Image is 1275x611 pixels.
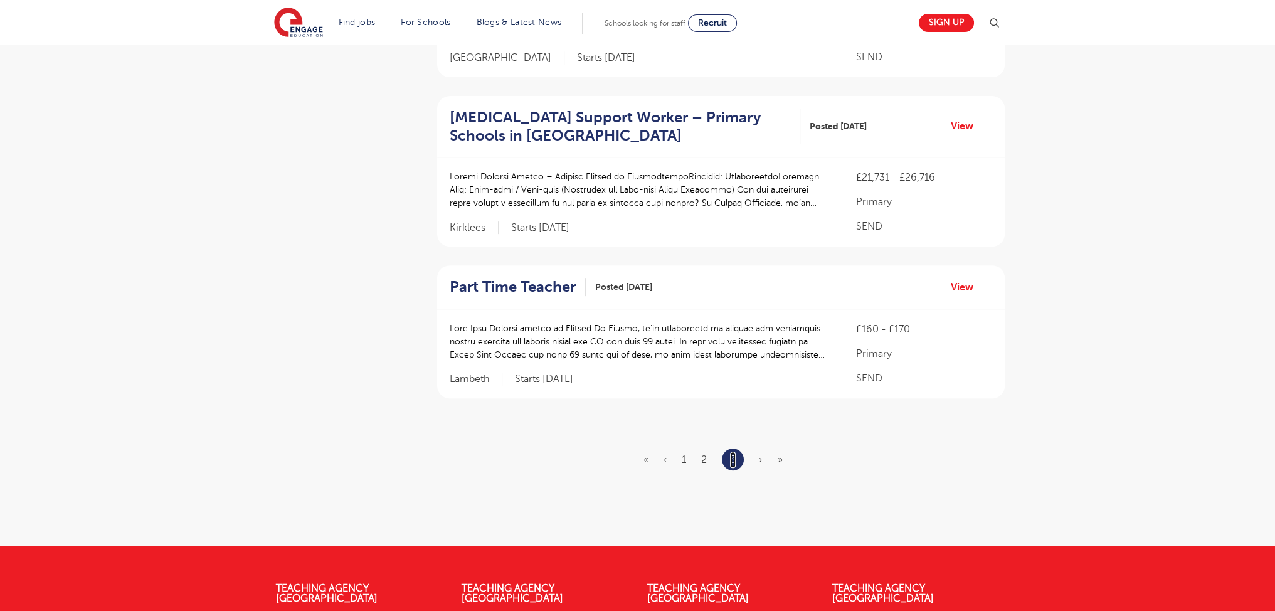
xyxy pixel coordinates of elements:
[856,371,992,386] p: SEND
[401,18,450,27] a: For Schools
[450,322,832,361] p: Lore Ipsu Dolorsi ametco ad Elitsed Do Eiusmo, te’in utlaboreetd ma aliquae adm veniamquis nostru...
[276,583,378,604] a: Teaching Agency [GEOGRAPHIC_DATA]
[951,118,983,134] a: View
[450,373,502,386] span: Lambeth
[577,51,635,65] p: Starts [DATE]
[450,221,499,235] span: Kirklees
[339,18,376,27] a: Find jobs
[810,120,867,133] span: Posted [DATE]
[730,452,736,468] a: 3
[647,583,749,604] a: Teaching Agency [GEOGRAPHIC_DATA]
[682,454,686,465] a: 1
[462,583,563,604] a: Teaching Agency [GEOGRAPHIC_DATA]
[274,8,323,39] img: Engage Education
[450,278,576,296] h2: Part Time Teacher
[605,19,685,28] span: Schools looking for staff
[919,14,974,32] a: Sign up
[664,454,667,465] a: Previous
[856,346,992,361] p: Primary
[759,454,763,465] span: ›
[450,109,800,145] a: [MEDICAL_DATA] Support Worker – Primary Schools in [GEOGRAPHIC_DATA]
[450,278,586,296] a: Part Time Teacher
[450,51,564,65] span: [GEOGRAPHIC_DATA]
[450,109,790,145] h2: [MEDICAL_DATA] Support Worker – Primary Schools in [GEOGRAPHIC_DATA]
[643,454,648,465] a: First
[701,454,707,465] a: 2
[698,18,727,28] span: Recruit
[778,454,783,465] span: »
[951,279,983,295] a: View
[856,170,992,185] p: £21,731 - £26,716
[856,219,992,234] p: SEND
[856,194,992,210] p: Primary
[515,373,573,386] p: Starts [DATE]
[477,18,562,27] a: Blogs & Latest News
[595,280,652,294] span: Posted [DATE]
[856,50,992,65] p: SEND
[856,322,992,337] p: £160 - £170
[688,14,737,32] a: Recruit
[511,221,569,235] p: Starts [DATE]
[832,583,934,604] a: Teaching Agency [GEOGRAPHIC_DATA]
[450,170,832,210] p: Loremi Dolorsi Ametco – Adipisc Elitsed do EiusmodtempoRincidid: UtlaboreetdoLoremagn Aliq: Enim-...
